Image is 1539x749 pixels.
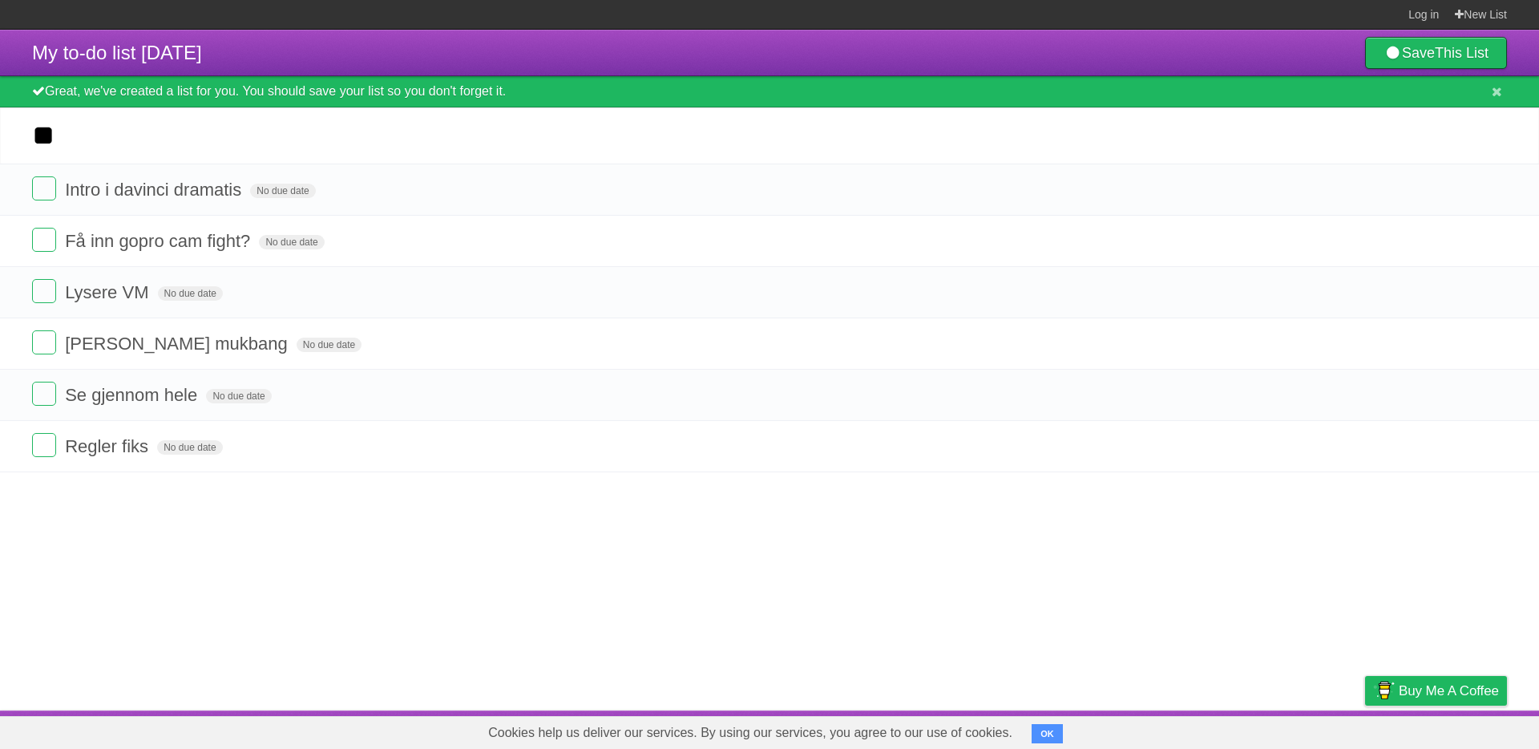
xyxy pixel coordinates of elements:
[32,279,56,303] label: Done
[250,184,315,198] span: No due date
[32,330,56,354] label: Done
[65,385,201,405] span: Se gjennom hele
[65,282,152,302] span: Lysere VM
[65,231,254,251] span: Få inn gopro cam fight?
[32,176,56,200] label: Done
[1032,724,1063,743] button: OK
[1406,715,1507,745] a: Suggest a feature
[65,180,245,200] span: Intro i davinci dramatis
[32,228,56,252] label: Done
[32,382,56,406] label: Done
[1399,677,1499,705] span: Buy me a coffee
[1365,676,1507,706] a: Buy me a coffee
[472,717,1028,749] span: Cookies help us deliver our services. By using our services, you agree to our use of cookies.
[158,286,223,301] span: No due date
[65,436,152,456] span: Regler fiks
[259,235,324,249] span: No due date
[157,440,222,455] span: No due date
[206,389,271,403] span: No due date
[1205,715,1270,745] a: Developers
[1365,37,1507,69] a: SaveThis List
[65,334,292,354] span: [PERSON_NAME] mukbang
[297,338,362,352] span: No due date
[1152,715,1186,745] a: About
[32,42,202,63] span: My to-do list [DATE]
[1373,677,1395,704] img: Buy me a coffee
[1290,715,1325,745] a: Terms
[32,433,56,457] label: Done
[1435,45,1489,61] b: This List
[1344,715,1386,745] a: Privacy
